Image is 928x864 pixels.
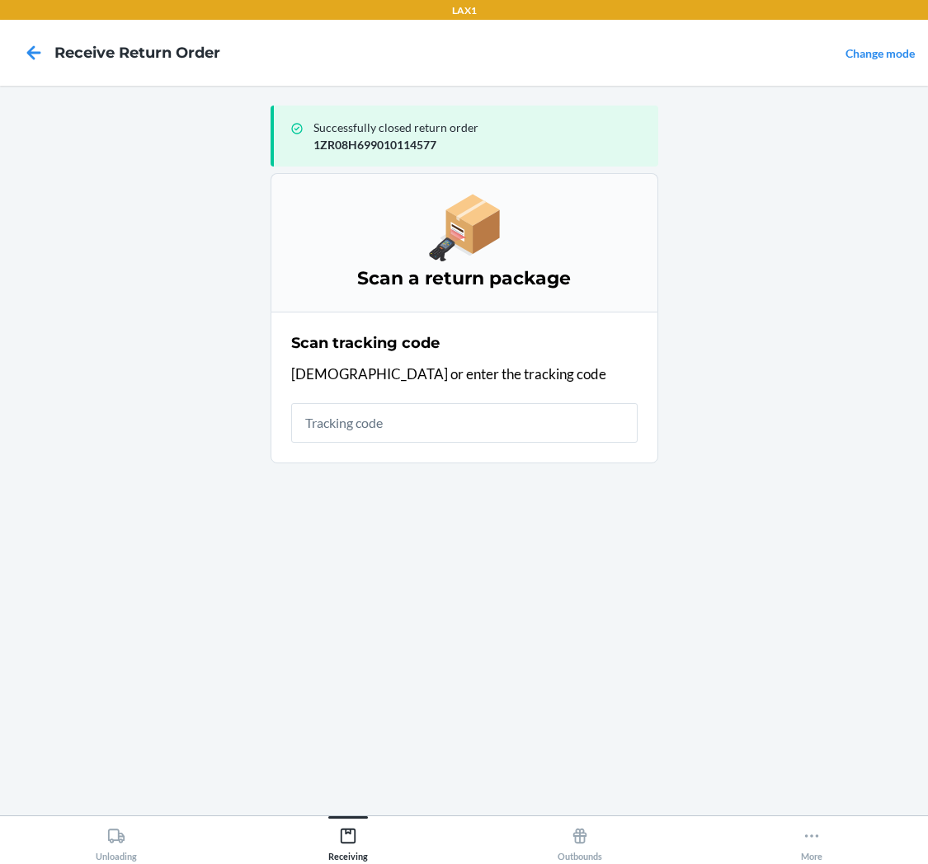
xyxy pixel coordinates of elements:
[846,46,915,60] a: Change mode
[291,403,638,443] input: Tracking code
[291,332,440,354] h2: Scan tracking code
[452,3,477,18] p: LAX1
[54,42,220,63] h4: Receive Return Order
[328,820,368,862] div: Receiving
[696,816,928,862] button: More
[313,136,645,153] p: 1ZR08H699010114577
[291,364,638,385] p: [DEMOGRAPHIC_DATA] or enter the tracking code
[232,816,464,862] button: Receiving
[464,816,696,862] button: Outbounds
[96,820,137,862] div: Unloading
[291,265,638,292] h3: Scan a return package
[801,820,822,862] div: More
[313,119,645,136] p: Successfully closed return order
[558,820,602,862] div: Outbounds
